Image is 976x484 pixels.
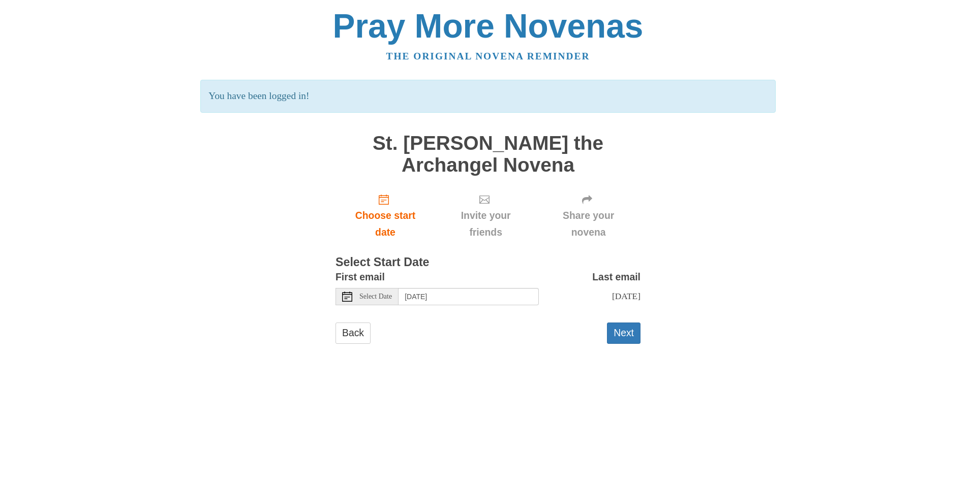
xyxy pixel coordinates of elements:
[546,207,630,241] span: Share your novena
[335,269,385,285] label: First email
[346,207,425,241] span: Choose start date
[335,133,640,176] h1: St. [PERSON_NAME] the Archangel Novena
[335,186,435,246] a: Choose start date
[386,51,590,61] a: The original novena reminder
[335,322,371,343] a: Back
[359,293,392,300] span: Select Date
[333,7,644,45] a: Pray More Novenas
[200,80,775,113] p: You have been logged in!
[335,256,640,269] h3: Select Start Date
[536,186,640,246] div: Click "Next" to confirm your start date first.
[435,186,536,246] div: Click "Next" to confirm your start date first.
[607,322,640,343] button: Next
[612,291,640,301] span: [DATE]
[592,269,640,285] label: Last email
[445,207,526,241] span: Invite your friends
